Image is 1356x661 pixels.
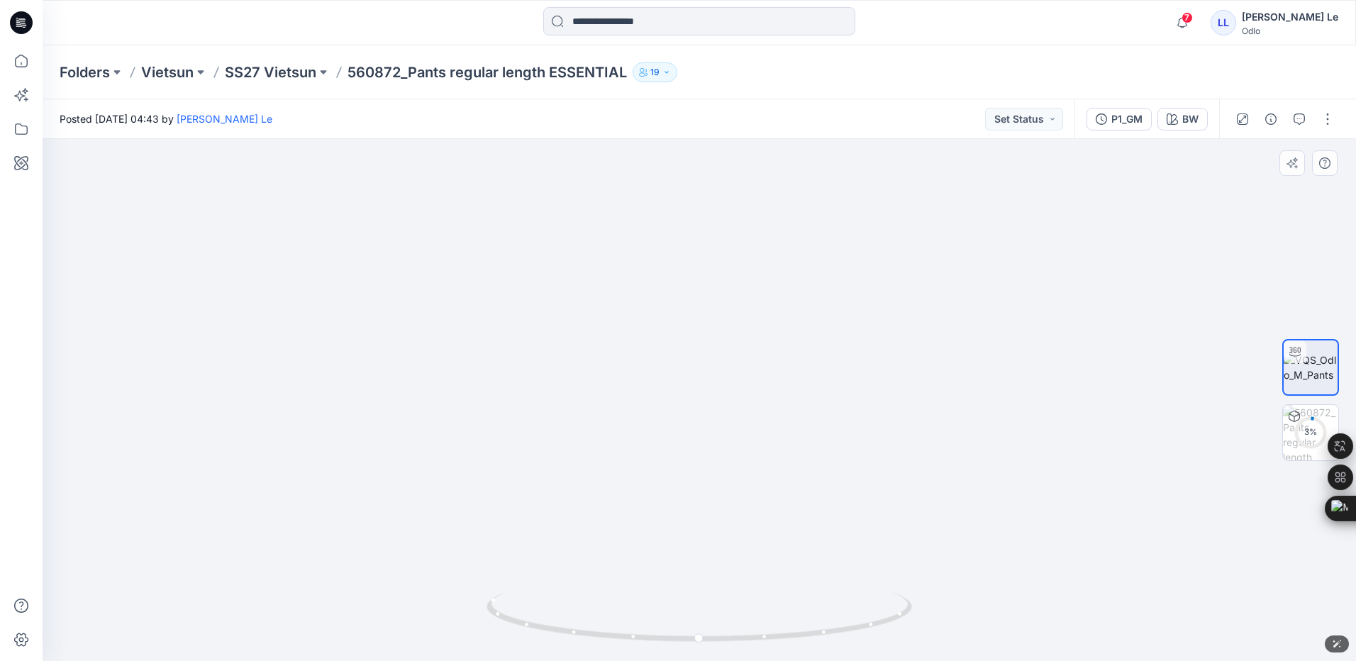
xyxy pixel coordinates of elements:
button: 19 [633,62,677,82]
img: 560872_Pants regular length ESSENTIAL_P1_GM BW [1283,405,1338,460]
div: LL [1211,10,1236,35]
p: 560872_Pants regular length ESSENTIAL [348,62,627,82]
a: [PERSON_NAME] Le [177,113,272,125]
img: VQS_Odlo_M_Pants [1284,352,1338,382]
button: Details [1260,108,1282,130]
span: 7 [1182,12,1193,23]
a: Folders [60,62,110,82]
div: BW [1182,111,1199,127]
div: [PERSON_NAME] Le [1242,9,1338,26]
a: SS27 Vietsun [225,62,316,82]
button: P1_GM [1087,108,1152,130]
div: P1_GM [1111,111,1143,127]
span: Posted [DATE] 04:43 by [60,111,272,126]
p: 19 [650,65,660,80]
button: BW [1157,108,1208,130]
a: Vietsun [141,62,194,82]
div: 3 % [1294,426,1328,438]
div: Odlo [1242,26,1338,36]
